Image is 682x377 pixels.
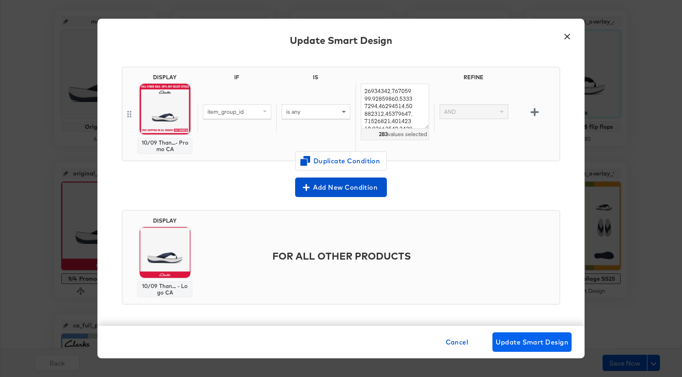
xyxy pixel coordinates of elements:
span: item_group_id [207,108,244,115]
div: 10/09 Than... - Logo CA [141,283,189,296]
button: Duplicate Condition [295,151,387,171]
span: Add New Condition [298,182,384,193]
div: DISPLAY [153,217,177,224]
div: IF [197,74,276,84]
img: z0zIhSwRLTBHSWk0mhpUQQ.jpg [140,227,190,278]
div: IS [276,74,355,84]
span: is any [286,108,300,115]
textarea: 26934342,76705999,92859860,53337294,46294514,50882312,45379647,71526821,40142310,83663542,3438321... [361,84,429,129]
div: values selected [361,129,429,140]
button: Cancel [442,332,472,352]
span: Duplicate Condition [302,155,380,167]
div: 283 [379,130,388,138]
button: Update Smart Design [492,332,572,352]
span: Cancel [446,336,468,348]
span: Update Smart Design [496,336,568,348]
button: × [560,27,574,41]
div: FOR ALL OTHER PRODUCTS [197,237,556,275]
div: DISPLAY [153,74,177,80]
span: AND [444,108,456,115]
div: REFINE [434,74,513,84]
img: uAxHy0dSl_wMJZ3V-nSK2A.jpg [140,84,190,134]
button: Add New Condition [295,178,387,197]
div: 10/09 Than...- Promo CA [141,139,189,152]
div: Update Smart Design [290,33,392,47]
